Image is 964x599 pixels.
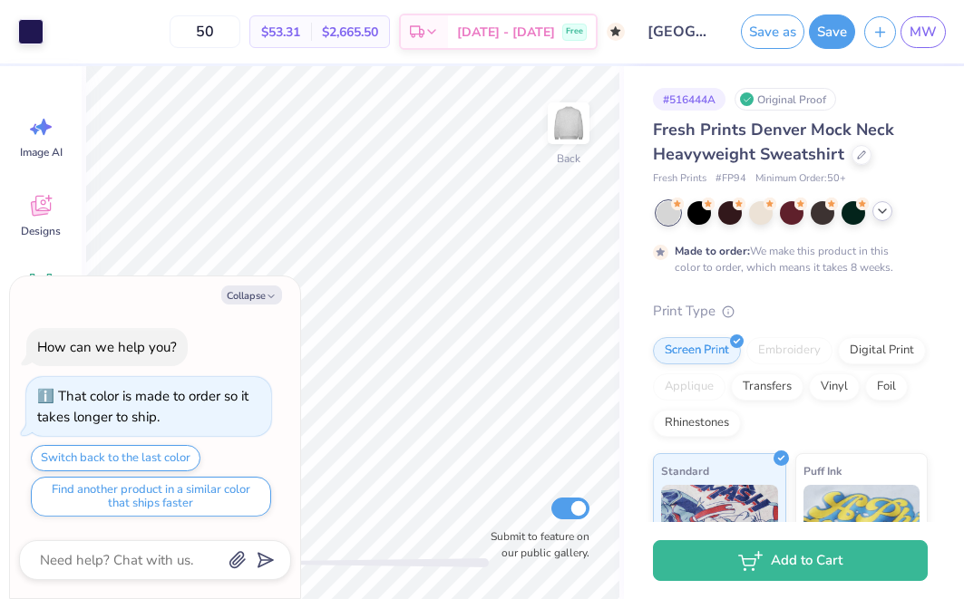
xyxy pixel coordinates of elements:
[735,88,836,111] div: Original Proof
[809,373,860,401] div: Vinyl
[661,485,778,575] img: Standard
[21,224,61,238] span: Designs
[838,337,926,364] div: Digital Print
[865,373,908,401] div: Foil
[653,410,741,437] div: Rhinestones
[755,171,846,187] span: Minimum Order: 50 +
[653,171,706,187] span: Fresh Prints
[741,14,804,49] button: Save as
[809,14,855,49] button: Save
[675,244,750,258] strong: Made to order:
[550,105,587,141] img: Back
[566,25,583,38] span: Free
[221,285,282,304] button: Collapse
[37,387,248,426] div: That color is made to order so it takes longer to ship.
[675,243,898,275] div: We make this product in this color to order, which means it takes 8 weeks.
[20,145,63,159] span: Image AI
[653,301,928,322] div: Print Type
[261,23,300,42] span: $53.31
[653,88,725,111] div: # 516444A
[170,15,240,48] input: – –
[653,540,928,581] button: Add to Cart
[31,445,200,471] button: Switch back to the last color
[653,373,725,401] div: Applique
[653,337,741,364] div: Screen Print
[322,23,378,42] span: $2,665.50
[37,338,177,356] div: How can we help you?
[653,119,894,165] span: Fresh Prints Denver Mock Neck Heavyweight Sweatshirt
[481,528,589,561] label: Submit to feature on our public gallery.
[901,16,946,48] a: MW
[716,171,746,187] span: # FP94
[910,22,937,43] span: MW
[31,477,271,517] button: Find another product in a similar color that ships faster
[457,23,555,42] span: [DATE] - [DATE]
[557,150,580,167] div: Back
[803,485,920,575] img: Puff Ink
[661,461,709,480] span: Standard
[803,461,842,480] span: Puff Ink
[731,373,803,401] div: Transfers
[634,14,723,50] input: Untitled Design
[746,337,833,364] div: Embroidery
